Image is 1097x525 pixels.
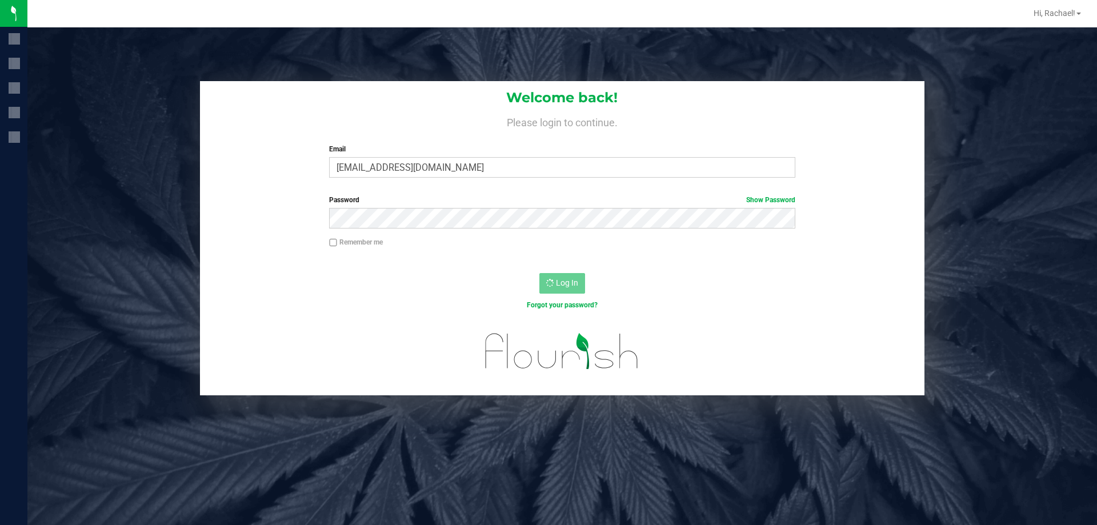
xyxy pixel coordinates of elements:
[527,301,598,309] a: Forgot your password?
[329,237,383,247] label: Remember me
[556,278,578,287] span: Log In
[539,273,585,294] button: Log In
[1034,9,1075,18] span: Hi, Rachael!
[471,322,652,380] img: flourish_logo.svg
[200,90,924,105] h1: Welcome back!
[329,196,359,204] span: Password
[746,196,795,204] a: Show Password
[329,144,795,154] label: Email
[200,114,924,128] h4: Please login to continue.
[329,239,337,247] input: Remember me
